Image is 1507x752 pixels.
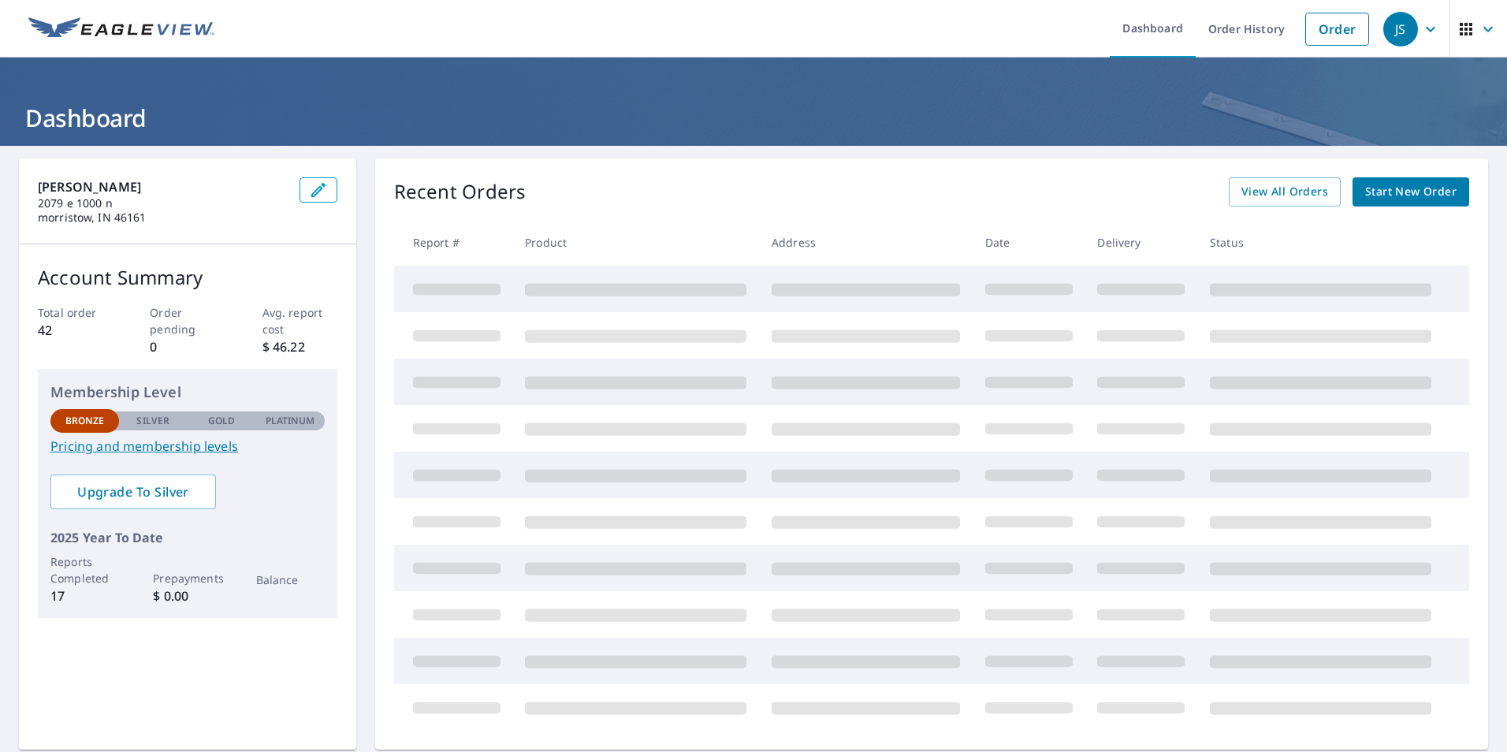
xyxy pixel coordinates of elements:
span: Upgrade To Silver [63,483,203,501]
th: Date [973,219,1085,266]
th: Delivery [1085,219,1197,266]
div: JS [1383,12,1418,47]
a: Upgrade To Silver [50,475,216,509]
p: 2079 e 1000 n [38,196,287,210]
p: Platinum [266,414,315,428]
p: 0 [150,337,225,356]
p: $ 46.22 [262,337,337,356]
p: Order pending [150,304,225,337]
a: View All Orders [1229,177,1341,207]
th: Status [1197,219,1444,266]
p: $ 0.00 [153,586,221,605]
p: Balance [256,571,325,588]
p: Silver [136,414,169,428]
p: 17 [50,586,119,605]
a: Pricing and membership levels [50,437,325,456]
a: Start New Order [1353,177,1469,207]
p: Membership Level [50,382,325,403]
p: Total order [38,304,113,321]
th: Report # [394,219,513,266]
span: View All Orders [1241,182,1328,202]
p: Recent Orders [394,177,527,207]
span: Start New Order [1365,182,1457,202]
p: [PERSON_NAME] [38,177,287,196]
p: Reports Completed [50,553,119,586]
p: 42 [38,321,113,340]
th: Product [512,219,759,266]
p: morristow, IN 46161 [38,210,287,225]
p: Bronze [65,414,105,428]
p: Gold [208,414,235,428]
img: EV Logo [28,17,214,41]
p: Prepayments [153,570,221,586]
p: 2025 Year To Date [50,528,325,547]
h1: Dashboard [19,102,1488,134]
th: Address [759,219,973,266]
p: Avg. report cost [262,304,337,337]
p: Account Summary [38,263,337,292]
a: Order [1305,13,1369,46]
